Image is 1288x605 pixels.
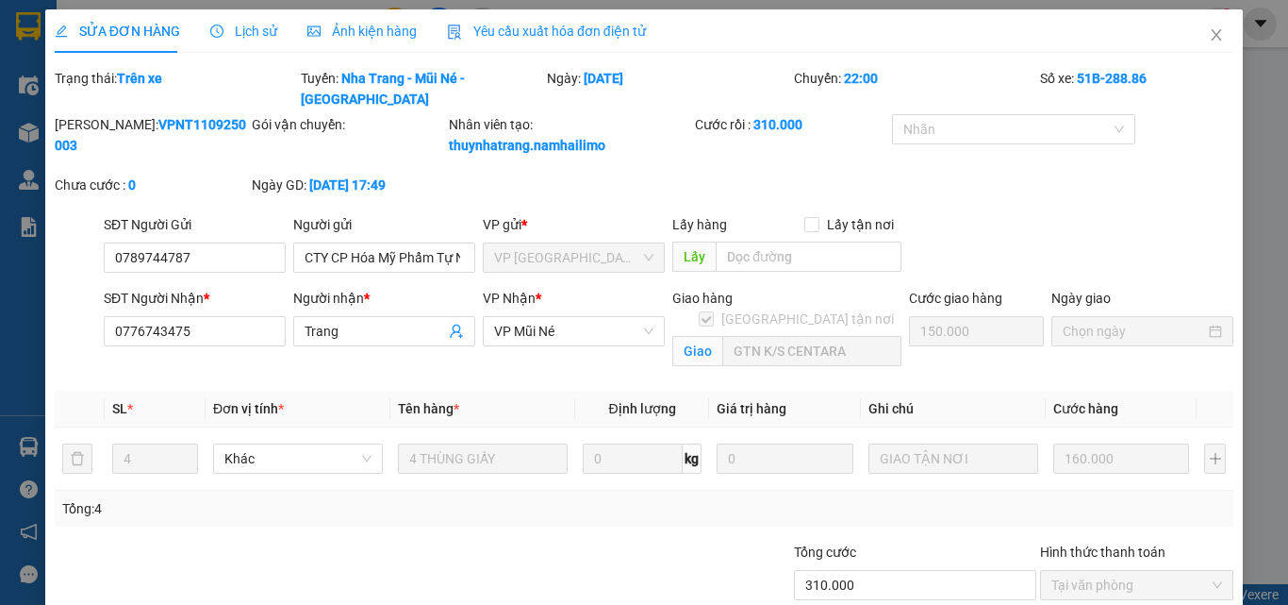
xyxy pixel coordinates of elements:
b: Nha Trang - Mũi Né - [GEOGRAPHIC_DATA] [301,71,465,107]
b: [DATE] 17:49 [309,177,386,193]
div: Tuyến: [299,68,545,109]
input: VD: Bàn, Ghế [398,444,568,474]
span: Tại văn phòng [1051,571,1222,599]
span: [GEOGRAPHIC_DATA] tận nơi [714,309,901,329]
span: Lấy [672,242,716,272]
div: SĐT Người Gửi [104,214,286,235]
span: Cước hàng [1053,401,1118,416]
input: Ghi Chú [868,444,1038,474]
span: Giao [672,336,722,366]
div: Trạng thái: [53,68,299,109]
img: icon [447,25,462,40]
label: Hình thức thanh toán [1040,545,1165,560]
input: 0 [717,444,852,474]
span: Yêu cầu xuất hóa đơn điện tử [447,24,646,39]
b: [DATE] [584,71,623,86]
span: SỬA ĐƠN HÀNG [55,24,180,39]
b: Trên xe [117,71,162,86]
button: plus [1204,444,1226,474]
span: Khác [224,445,372,473]
label: Ngày giao [1051,291,1111,306]
span: Định lượng [608,401,675,416]
button: Close [1190,9,1243,62]
span: Tổng cước [794,545,856,560]
input: Ngày giao [1063,321,1205,342]
div: [PERSON_NAME]: [55,114,248,156]
b: 0 [128,177,136,193]
span: Lấy hàng [672,217,727,232]
div: Chưa cước : [55,175,248,195]
div: Tổng: 4 [62,498,499,519]
span: Đơn vị tính [213,401,284,416]
th: Ghi chú [861,391,1046,428]
b: thuynhatrang.namhailimo [449,138,605,153]
span: VP Mũi Né [494,317,653,345]
span: user-add [449,324,464,339]
span: Giao hàng [672,291,733,306]
div: Số xe: [1038,68,1235,109]
span: Tên hàng [398,401,459,416]
input: Giao tận nơi [722,336,901,366]
span: Ảnh kiện hàng [307,24,417,39]
span: picture [307,25,321,38]
span: close [1209,27,1224,42]
input: 0 [1053,444,1189,474]
label: Cước giao hàng [909,291,1002,306]
button: delete [62,444,92,474]
div: SĐT Người Nhận [104,288,286,309]
div: Người nhận [293,288,475,309]
div: Chuyến: [792,68,1038,109]
span: clock-circle [210,25,223,38]
span: Lịch sử [210,24,277,39]
span: VP Nha Trang [494,244,653,272]
div: VP gửi [483,214,665,235]
span: SL [112,401,127,416]
div: Ngày GD: [252,175,445,195]
input: Dọc đường [716,242,901,272]
div: Người gửi [293,214,475,235]
div: Ngày: [545,68,791,109]
b: 310.000 [753,117,802,132]
b: 22:00 [844,71,878,86]
span: VP Nhận [483,291,536,306]
span: edit [55,25,68,38]
span: kg [683,444,702,474]
div: Gói vận chuyển: [252,114,445,135]
input: Cước giao hàng [909,316,1044,346]
span: Giá trị hàng [717,401,786,416]
div: Cước rồi : [695,114,888,135]
span: Lấy tận nơi [819,214,901,235]
div: Nhân viên tạo: [449,114,691,156]
b: 51B-288.86 [1077,71,1147,86]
